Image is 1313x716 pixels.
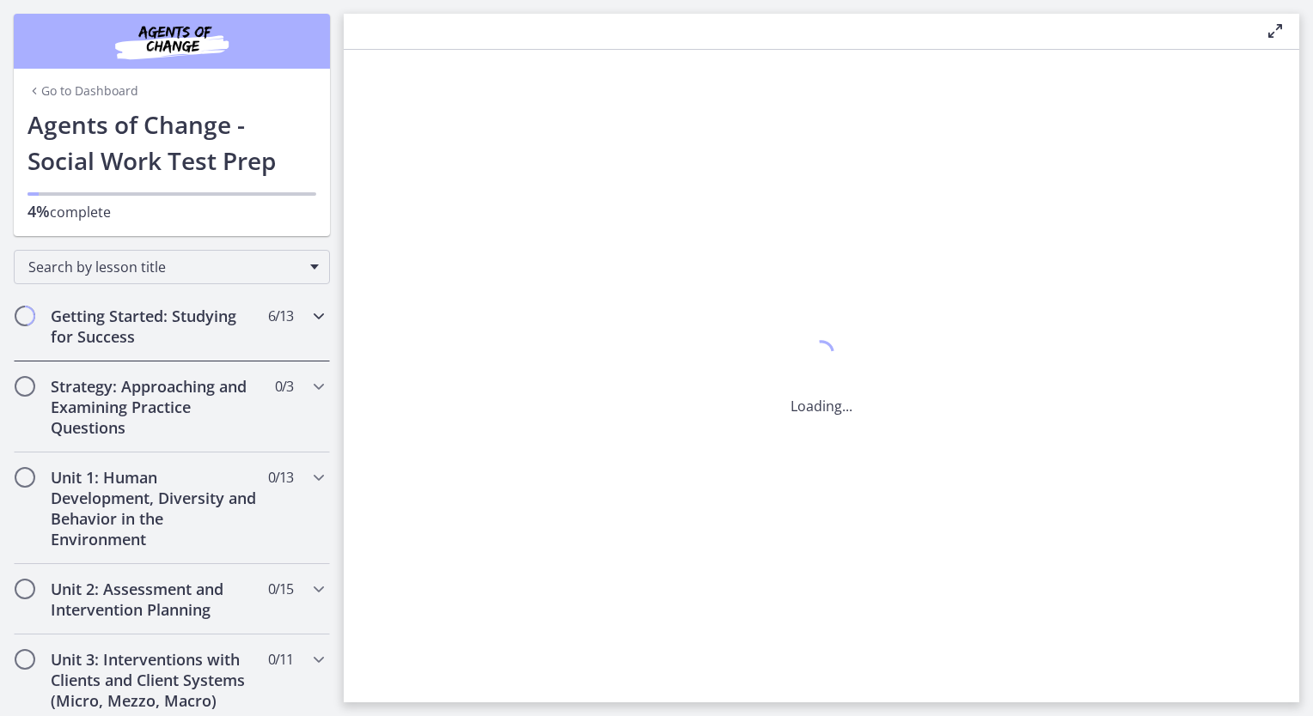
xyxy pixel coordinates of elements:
span: 6 / 13 [268,306,293,326]
div: 1 [791,336,852,375]
h2: Getting Started: Studying for Success [51,306,260,347]
img: Agents of Change [69,21,275,62]
p: complete [27,201,316,222]
span: 0 / 15 [268,579,293,599]
span: Search by lesson title [28,258,302,276]
a: Go to Dashboard [27,82,138,100]
h2: Unit 1: Human Development, Diversity and Behavior in the Environment [51,467,260,549]
span: 0 / 3 [275,376,293,397]
h2: Unit 3: Interventions with Clients and Client Systems (Micro, Mezzo, Macro) [51,649,260,711]
span: 0 / 11 [268,649,293,670]
h1: Agents of Change - Social Work Test Prep [27,106,316,179]
div: Search by lesson title [14,250,330,284]
span: 4% [27,201,50,221]
p: Loading... [791,396,852,416]
h2: Strategy: Approaching and Examining Practice Questions [51,376,260,438]
span: 0 / 13 [268,467,293,488]
h2: Unit 2: Assessment and Intervention Planning [51,579,260,620]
